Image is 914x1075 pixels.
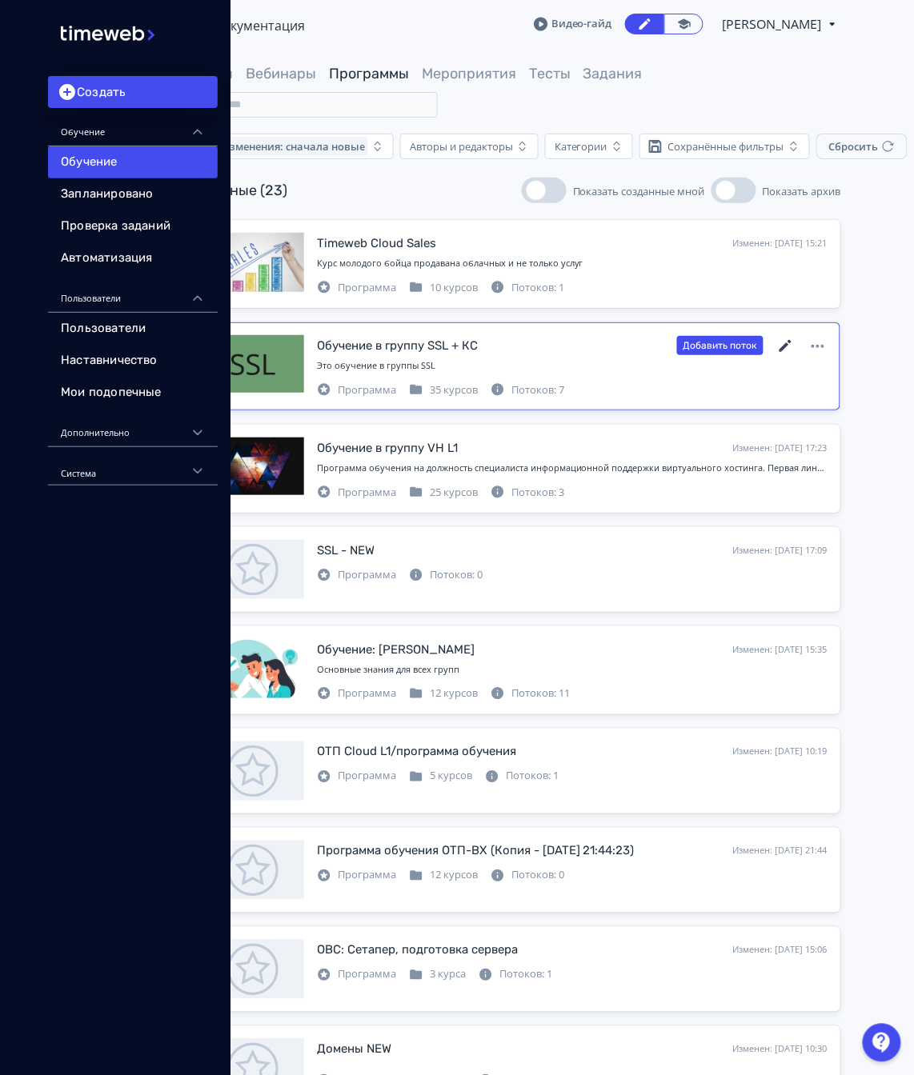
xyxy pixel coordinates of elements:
div: Потоков: 3 [491,485,564,501]
a: Задания [583,65,643,82]
a: Видео-гайд [534,16,612,32]
div: 5 курсов [409,769,472,785]
div: Программа [317,485,396,501]
div: ОТП Cloud L1/программа обучения [317,743,516,761]
a: Переключиться в режим ученика [664,14,704,34]
div: Программа [317,280,396,296]
div: Изменен: [DATE] 15:06 [733,944,828,957]
div: SSL - NEW [317,541,375,560]
a: Программы [329,65,409,82]
a: Запланировано [48,178,218,210]
a: Документация [214,17,305,34]
div: Пользователи [48,274,218,313]
div: 10 курсов [409,280,478,296]
div: Курс молодого бойца продавана облачных и не только услуг [317,257,828,270]
div: Активные (23) [188,180,287,202]
a: Тесты [529,65,571,82]
div: 3 курса [409,967,466,983]
a: Пользователи [48,313,218,345]
div: Изменен: [DATE] 17:23 [733,442,828,455]
div: Потоков: 1 [485,769,559,785]
div: Потоков: 1 [479,967,552,983]
div: 12 курсов [409,868,478,884]
div: Программа [317,567,396,583]
a: Автоматизация [48,242,218,274]
div: Категории [555,140,607,153]
div: Это обучение в группы SSL [317,359,828,373]
div: Изменен: [DATE] 15:21 [733,237,828,250]
div: Обучение в группу SSL + КС [317,337,478,355]
div: Потоков: 11 [491,686,570,702]
div: Программа обучения на должность специалиста информационной поддержки виртуального хостинга. Перва... [317,462,828,475]
div: Программа [317,967,396,983]
div: 25 курсов [409,485,478,501]
button: Сохранённые фильтры [639,134,810,159]
div: Программа [317,686,396,702]
div: Изменен: [DATE] 10:30 [733,1043,828,1057]
div: Обучение в группу VH L1 [317,439,458,458]
span: Показать архив [763,184,841,198]
a: Проверка заданий [48,210,218,242]
a: Мероприятия [422,65,516,82]
div: Дополнительно [48,409,218,447]
div: Потоков: 7 [491,382,564,398]
button: Сбросить [816,134,908,159]
div: Изменен: [DATE] 15:35 [733,643,828,657]
div: Домены NEW [317,1041,391,1059]
span: Александра Силантьева [723,14,824,34]
button: Добавить поток [677,336,764,355]
div: Потоков: 1 [491,280,564,296]
div: Изменен: [DATE] 10:19 [733,745,828,759]
a: Вебинары [246,65,316,82]
div: 35 курсов [409,382,478,398]
button: Дата изменения: сначала новые [188,134,394,159]
div: Обучение [48,108,218,146]
div: Потоков: 0 [409,567,483,583]
div: Обучение: Стажер VH [317,641,475,659]
a: Мои подопечные [48,377,218,409]
div: Программа обучения ОТП-ВХ (Копия - 17.05.2025 21:44:23) [317,842,635,861]
div: 12 курсов [409,686,478,702]
div: ОВС: Сетапер, подготовка сервера [317,941,518,960]
a: Обучение [48,146,218,178]
img: https://files.teachbase.ru/system/account/51019/logo/medium-981c80866c84a6ab437c76f84af44b11.png [61,10,205,57]
button: Авторы и редакторы [400,134,539,159]
a: Наставничество [48,345,218,377]
div: Основные знания для всех групп [317,663,828,677]
div: Программа [317,769,396,785]
div: Потоков: 0 [491,868,564,884]
div: Изменен: [DATE] 17:09 [733,544,828,557]
div: Timeweb Cloud Sales [317,234,436,253]
div: Изменен: [DATE] 21:44 [733,845,828,858]
div: Программа [317,382,396,398]
div: Программа [317,868,396,884]
div: Система [48,447,218,486]
div: Авторы и редакторы [410,140,513,153]
div: Сохранённые фильтры [668,140,784,153]
button: Категории [545,134,633,159]
span: Показать созданные мной [573,184,705,198]
span: Дата изменения: сначала новые [194,140,365,153]
button: Создать [48,76,218,108]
